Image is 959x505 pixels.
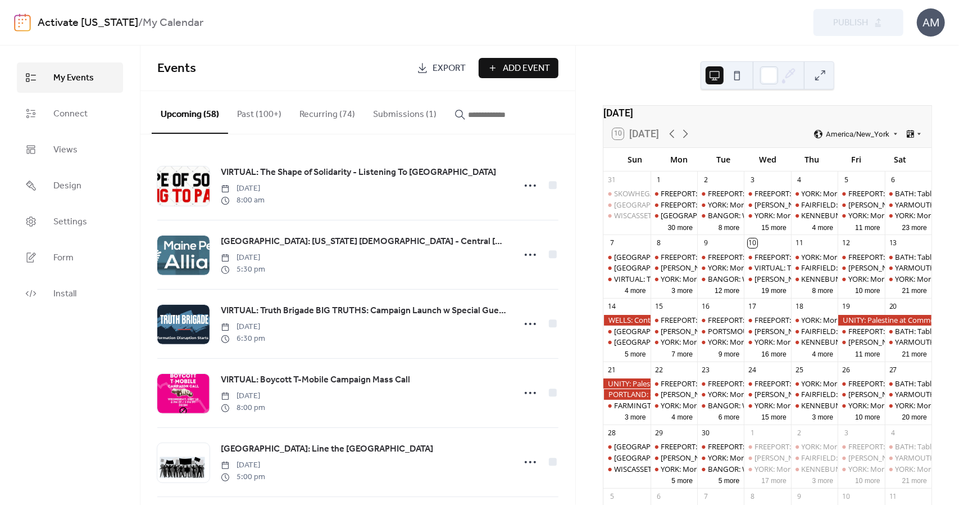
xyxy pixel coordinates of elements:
span: Views [53,143,78,157]
span: Events [157,56,196,81]
div: [GEOGRAPHIC_DATA]: SURJ Greater Portland Gathering (Showing up for Racial Justice) [614,326,902,336]
div: FREEPORT: Visibility Brigade Standout [755,315,881,325]
div: FREEPORT: VISIBILITY FREEPORT Stand for Democracy! [697,441,744,452]
button: 16 more [757,348,790,359]
div: Thu [790,148,834,171]
div: [PERSON_NAME]: NO I.C.E in [PERSON_NAME] [661,263,814,273]
div: BATH: Tabling at the Bath Farmers Market [885,252,931,262]
div: YORK: Morning Resistance at [GEOGRAPHIC_DATA] [755,210,925,220]
a: Settings [17,206,123,237]
button: 8 more [808,285,838,295]
div: YORK: Morning Resistance at Town Center [791,315,838,325]
div: BATH: Tabling at the Bath Farmers Market [885,378,931,389]
div: KENNEBUNK: Stand Out [791,400,838,411]
div: FREEPORT: Visibility Brigade Standout [755,188,881,199]
div: WELLS: NO I.C.E in Wells [838,263,884,273]
div: FREEPORT: AM and PM Rush Hour Brigade. Click for times! [838,378,884,389]
div: [GEOGRAPHIC_DATA]: Support Palestine Weekly Standout [614,200,809,210]
div: YORK: Morning Resistance at [GEOGRAPHIC_DATA] [661,274,831,284]
div: YORK: Morning Resistance at Town Center [885,210,931,220]
div: 27 [888,365,898,375]
span: Form [53,251,74,265]
div: YORK: Morning Resistance at Town Center [838,400,884,411]
a: VIRTUAL: The Shape of Solidarity - Listening To [GEOGRAPHIC_DATA] [221,165,496,180]
div: 23 [701,365,711,375]
div: 5 [842,175,851,184]
a: Export [408,58,474,78]
div: YORK: Morning Resistance at Town Center [651,274,697,284]
div: BATH: Tabling at the Bath Farmers Market [885,188,931,199]
div: FREEPORT: AM and PM Rush Hour Brigade. Click for times! [838,326,884,336]
div: KENNEBUNK: Stand Out [791,210,838,220]
div: YORK: Morning Resistance at Town Center [744,337,790,347]
div: YORK: Morning Resistance at Town Center [651,337,697,347]
div: SKOWHEGAN: Central [US_STATE] Labor Council Day BBQ [614,188,807,199]
a: Activate [US_STATE] [38,12,138,34]
a: [GEOGRAPHIC_DATA]: [US_STATE] [DEMOGRAPHIC_DATA] - Central [US_STATE] Community Meeting, September [221,235,508,249]
div: [DATE] [603,106,931,120]
div: FAIRFIELD: Stop The Coup [802,200,889,210]
div: FREEPORT: VISIBILITY FREEPORT Stand for Democracy! [708,252,891,262]
div: WELLS: Continuous Sunrise to Sunset No I.C.E. Rally [603,315,650,325]
div: BANGOR: Weekly peaceful protest [708,210,822,220]
div: UNITY: Palestine at Common Ground Fair [603,378,650,389]
div: SKOWHEGAN: Central Maine Labor Council Day BBQ [603,188,650,199]
span: Install [53,287,76,301]
button: 9 more [714,348,744,359]
div: YORK: Morning Resistance at [GEOGRAPHIC_DATA] [661,337,831,347]
a: [GEOGRAPHIC_DATA]: Line the [GEOGRAPHIC_DATA] [221,442,433,457]
div: FARMINGTON: SUN DAY SOLAR FEST [603,400,650,411]
div: YORK: Morning Resistance at Town Center [791,252,838,262]
div: 1 [654,175,663,184]
div: BATH: Tabling at the Bath Farmers Market [885,441,931,452]
div: FREEPORT: AM and PM Visibility Bridge Brigade. Click for times! [661,378,870,389]
div: YORK: Morning Resistance at Town Center [838,210,884,220]
div: Sat [878,148,922,171]
div: FREEPORT: AM and PM Rush Hour Brigade. Click for times! [838,252,884,262]
span: 5:30 pm [221,264,265,276]
button: Past (100+) [228,91,290,133]
div: 15 [654,302,663,312]
div: FREEPORT: AM and PM Visibility Bridge Brigade. Click for times! [651,188,697,199]
div: FREEPORT: VISIBILITY FREEPORT Stand for Democracy! [708,378,891,389]
div: FAIRFIELD: Stop The Coup [791,326,838,336]
div: BATH: Tabling at the Bath Farmers Market [885,326,931,336]
div: FAIRFIELD: Stop The Coup [802,453,889,463]
div: 3 [842,429,851,438]
div: BANGOR: Weekly peaceful protest [708,274,822,284]
div: FAIRFIELD: Stop The Coup [791,389,838,399]
div: YARMOUTH: Saturday Weekly Rally - Resist Hate - Support Democracy [885,389,931,399]
button: 23 more [898,222,931,232]
button: 3 more [808,475,838,485]
div: 19 [842,302,851,312]
div: LISBON FALLS: Labor Day Rally [651,210,697,220]
div: VIRTUAL: The Resistance Lab Organizing Training with [PERSON_NAME] [614,274,851,284]
div: PORTLAND: SURJ Greater Portland Gathering (Showing up for Racial Justice) [603,326,650,336]
div: YORK: Morning Resistance at Town Center [651,400,697,411]
div: VIRTUAL: The Resistance Lab Organizing Training with Pramila Jayapal [603,274,650,284]
div: FREEPORT: Visibility Brigade Standout [744,378,790,389]
div: [GEOGRAPHIC_DATA]: Community Singing! [614,453,758,463]
div: 3 [748,175,757,184]
div: AM [917,8,945,37]
button: 4 more [667,411,697,422]
div: 1 [748,429,757,438]
div: FAIRFIELD: Stop The Coup [791,263,838,273]
div: FREEPORT: AM and PM Rush Hour Brigade. Click for times! [838,441,884,452]
div: [GEOGRAPHIC_DATA]: Support Palestine Weekly Standout [614,337,809,347]
button: 11 more [851,348,884,359]
div: YORK: Morning Resistance at Town Center [697,263,744,273]
div: PORTLAND: Community Singing! [603,453,650,463]
span: My Events [53,71,94,85]
span: VIRTUAL: The Shape of Solidarity - Listening To [GEOGRAPHIC_DATA] [221,166,496,179]
div: YARMOUTH: Saturday Weekly Rally - Resist Hate - Support Democracy [885,337,931,347]
div: FREEPORT: AM and PM Visibility Bridge Brigade. Click for times! [661,188,870,199]
div: FREEPORT: AM and PM Visibility Bridge Brigade. Click for times! [651,252,697,262]
div: FREEPORT: Visibility [DATE] Fight for Workers [661,200,810,210]
span: [DATE] [221,321,265,333]
button: 10 more [851,285,884,295]
div: WELLS: NO I.C.E in Wells [838,453,884,463]
span: VIRTUAL: Truth Brigade BIG TRUTHS: Campaign Launch w Special Guests [221,304,508,318]
span: [DATE] [221,183,265,195]
a: Form [17,242,123,273]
